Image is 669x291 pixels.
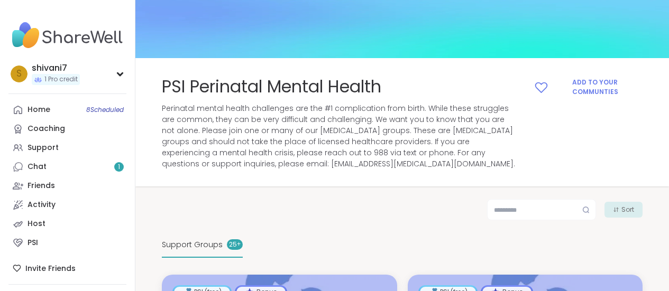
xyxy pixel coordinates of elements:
div: PSI [28,238,38,248]
span: Add to your Communties [553,78,637,97]
iframe: Spotlight [116,125,124,134]
a: Friends [8,176,126,195]
span: Support Groups [162,239,223,250]
span: Perinatal mental health challenges are the #1 complication from birth. While these struggles are ... [162,103,516,170]
span: 8 Scheduled [86,106,124,114]
div: Coaching [28,124,65,134]
a: Coaching [8,119,126,138]
a: Chat1 [8,157,126,176]
div: 25 [227,239,243,250]
img: ShareWell Nav Logo [8,17,126,54]
a: PSI [8,233,126,252]
div: Activity [28,200,56,210]
div: Home [28,105,50,115]
div: Host [28,219,45,229]
a: Activity [8,195,126,214]
div: Support [28,143,59,153]
div: shivani7 [32,62,80,74]
a: Home8Scheduled [8,100,126,119]
a: Support [8,138,126,157]
pre: + [237,240,241,249]
span: PSI Perinatal Mental Health [162,75,381,99]
span: 1 [118,163,120,172]
div: Chat [28,162,47,172]
div: Invite Friends [8,259,126,278]
span: Sort [621,205,634,214]
span: 1 Pro credit [44,75,78,84]
button: Add to your Communties [528,75,643,99]
div: Friends [28,181,55,191]
span: s [16,67,22,81]
a: Host [8,214,126,233]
